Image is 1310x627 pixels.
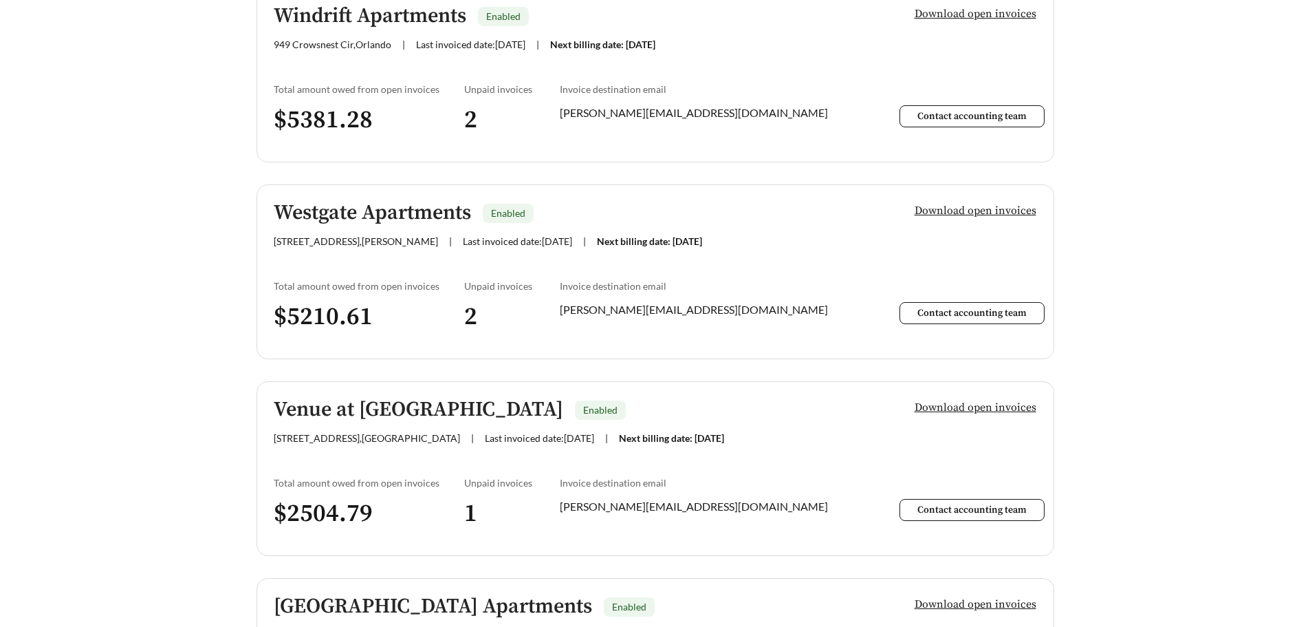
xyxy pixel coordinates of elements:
[274,39,391,50] span: 949 Crowsnest Cir , Orlando
[560,105,846,121] div: [PERSON_NAME][EMAIL_ADDRESS][DOMAIN_NAME]
[463,235,572,247] span: Last invoiced date: [DATE]
[917,110,1027,123] span: Contact accounting team
[274,301,465,332] h3: $ 5210.61
[915,6,1036,22] span: Download open invoices
[619,432,724,444] span: Next billing date: [DATE]
[917,307,1027,319] span: Contact accounting team
[274,83,465,95] div: Total amount owed from open invoices
[274,5,466,28] h5: Windrift Apartments
[464,301,560,332] h3: 2
[915,596,1036,613] span: Download open invoices
[486,10,521,22] span: Enabled
[485,432,594,444] span: Last invoiced date: [DATE]
[583,404,618,416] span: Enabled
[560,477,846,489] div: Invoice destination email
[274,280,465,292] div: Total amount owed from open invoices
[274,202,471,224] h5: Westgate Apartments
[560,301,846,318] div: [PERSON_NAME][EMAIL_ADDRESS][DOMAIN_NAME]
[274,498,465,529] h3: $ 2504.79
[612,601,646,613] span: Enabled
[464,105,560,136] h3: 2
[915,202,1036,219] span: Download open invoices
[471,432,474,444] span: |
[274,432,460,444] span: [STREET_ADDRESS] , [GEOGRAPHIC_DATA]
[274,595,592,618] h5: [GEOGRAPHIC_DATA] Apartments
[274,398,563,421] h5: Venue at [GEOGRAPHIC_DATA]
[560,83,846,95] div: Invoice destination email
[904,396,1037,425] button: Download open invoices
[899,105,1045,127] button: Contact accounting team
[464,280,560,292] div: Unpaid invoices
[915,399,1036,416] span: Download open invoices
[560,280,846,292] div: Invoice destination email
[904,2,1037,31] button: Download open invoices
[402,39,405,50] span: |
[550,39,655,50] span: Next billing date: [DATE]
[605,432,608,444] span: |
[256,184,1054,359] a: Westgate ApartmentsEnabled[STREET_ADDRESS],[PERSON_NAME]|Last invoiced date:[DATE]|Next billing d...
[416,39,525,50] span: Last invoiced date: [DATE]
[560,498,846,515] div: [PERSON_NAME][EMAIL_ADDRESS][DOMAIN_NAME]
[274,477,465,489] div: Total amount owed from open invoices
[899,302,1045,324] button: Contact accounting team
[904,593,1037,621] button: Download open invoices
[449,235,452,247] span: |
[256,381,1054,556] a: Venue at [GEOGRAPHIC_DATA]Enabled[STREET_ADDRESS],[GEOGRAPHIC_DATA]|Last invoiced date:[DATE]|Nex...
[597,235,702,247] span: Next billing date: [DATE]
[899,499,1045,521] button: Contact accounting team
[583,235,586,247] span: |
[464,477,560,489] div: Unpaid invoices
[917,504,1027,516] span: Contact accounting team
[904,199,1037,228] button: Download open invoices
[536,39,539,50] span: |
[491,207,525,219] span: Enabled
[464,498,560,529] h3: 1
[274,105,465,136] h3: $ 5381.28
[274,235,438,247] span: [STREET_ADDRESS] , [PERSON_NAME]
[464,83,560,95] div: Unpaid invoices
